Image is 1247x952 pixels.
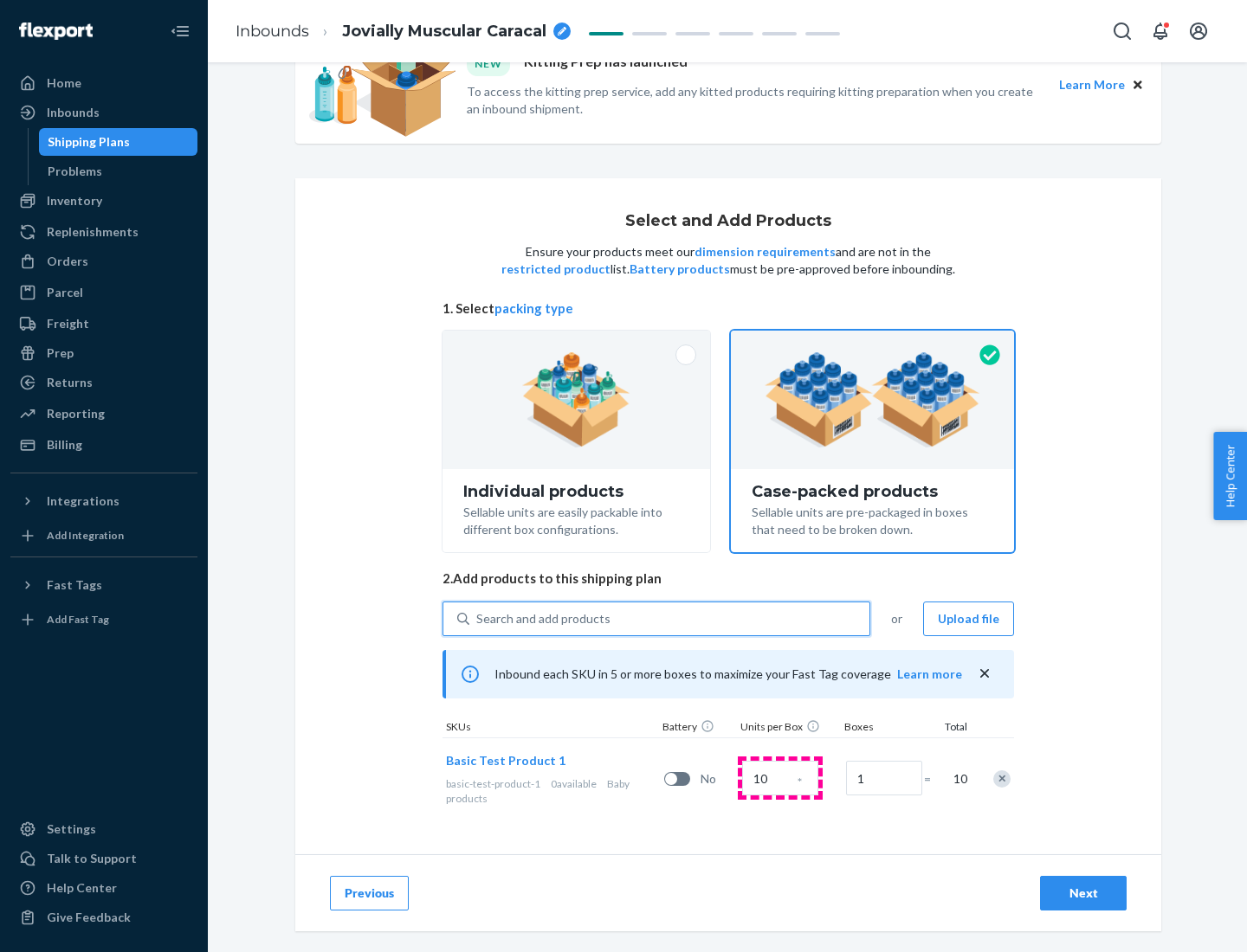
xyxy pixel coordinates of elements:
[976,665,993,683] button: close
[1128,75,1147,94] button: Close
[47,528,124,543] div: Add Integration
[47,104,100,121] div: Inbounds
[1143,14,1178,48] button: Open notifications
[446,752,565,769] button: Basic Test Product 1
[993,770,1011,788] div: Remove Item
[47,405,105,422] div: Reporting
[923,601,1014,636] button: Upload file
[446,753,565,768] span: Basic Test Product 1
[897,666,962,683] button: Learn more
[10,99,197,126] a: Inbounds
[742,761,818,795] input: Case Quantity
[47,576,102,594] div: Fast Tags
[625,213,831,230] h1: Select and Add Products
[443,719,659,737] div: SKUs
[522,352,630,447] img: individual-pack.facf35554cb0f1810c75b2bd6df2d64e.png
[47,192,102,209] div: Inventory
[737,719,841,737] div: Units per Box
[47,74,81,92] div: Home
[48,133,130,151] div: Shipping Plans
[10,310,197,338] a: Freight
[467,83,1043,118] p: To access the kitting prep service, add any kitted products requiring kitting preparation when yo...
[463,500,689,538] div: Sellable units are easily packable into different box configurations.
[950,770,967,788] span: 10
[222,6,585,57] ol: breadcrumbs
[48,163,102,180] div: Problems
[446,776,657,806] div: Baby products
[927,719,971,737] div: Total
[47,850,137,867] div: Talk to Support
[659,719,737,737] div: Battery
[1055,884,1112,902] div: Next
[841,719,927,737] div: Boxes
[752,500,993,538] div: Sellable units are pre-packaged in boxes that need to be broken down.
[501,261,611,278] button: restricted product
[47,223,139,241] div: Replenishments
[47,315,89,332] div: Freight
[10,815,197,843] a: Settings
[10,339,197,367] a: Prep
[10,218,197,246] a: Replenishments
[695,243,836,261] button: dimension requirements
[1059,75,1125,94] button: Learn More
[47,344,74,362] div: Prep
[47,820,96,838] div: Settings
[10,845,197,872] a: Talk to Support
[10,874,197,902] a: Help Center
[10,369,197,396] a: Returns
[891,610,902,627] span: or
[10,522,197,550] a: Add Integration
[463,483,689,500] div: Individual products
[846,761,922,795] input: Number of boxes
[10,279,197,306] a: Parcel
[1105,14,1140,48] button: Open Search Box
[765,352,980,447] img: case-pack.59cecea509d18c883b923b81aeac6d0b.png
[236,22,309,41] a: Inbounds
[630,261,730,278] button: Battery products
[47,284,83,301] div: Parcel
[10,187,197,215] a: Inventory
[467,52,510,75] div: NEW
[330,876,409,910] button: Previous
[10,400,197,428] a: Reporting
[47,492,120,510] div: Integrations
[500,243,957,278] p: Ensure your products meet our and are not in the list. must be pre-approved before inbounding.
[1181,14,1216,48] button: Open account menu
[494,299,573,318] button: packing type
[47,436,82,453] div: Billing
[443,299,1014,318] span: 1. Select
[10,69,197,97] a: Home
[342,21,546,43] span: Jovially Muscular Caracal
[446,777,540,790] span: basic-test-product-1
[1213,432,1247,520] button: Help Center
[1040,876,1127,910] button: Next
[47,253,88,270] div: Orders
[10,571,197,599] button: Fast Tags
[47,612,109,627] div: Add Fast Tag
[10,248,197,275] a: Orders
[47,879,117,897] div: Help Center
[752,483,993,500] div: Case-packed products
[39,158,198,185] a: Problems
[10,487,197,515] button: Integrations
[476,610,611,627] div: Search and add products
[443,569,1014,588] span: 2. Add products to this shipping plan
[701,770,735,788] span: No
[551,777,597,790] span: 0 available
[10,904,197,931] button: Give Feedback
[47,909,131,926] div: Give Feedback
[47,374,93,391] div: Returns
[19,23,93,40] img: Flexport logo
[443,650,1014,698] div: Inbound each SKU in 5 or more boxes to maximize your Fast Tag coverage
[924,770,941,788] span: =
[10,431,197,459] a: Billing
[39,128,198,156] a: Shipping Plans
[524,52,688,75] p: Kitting Prep has launched
[10,606,197,634] a: Add Fast Tag
[163,14,197,48] button: Close Navigation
